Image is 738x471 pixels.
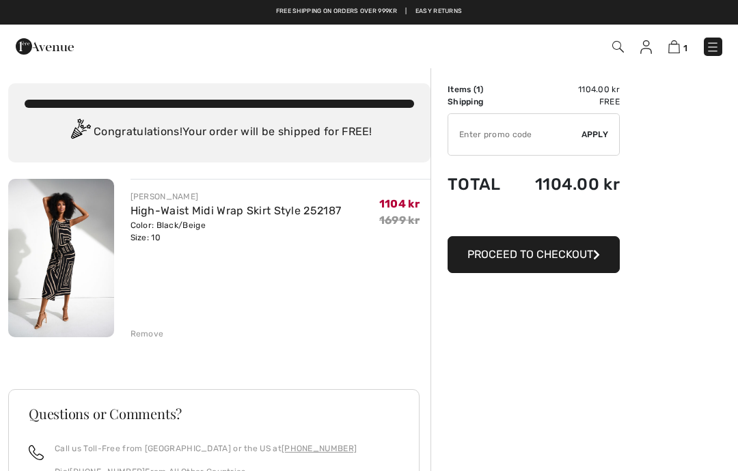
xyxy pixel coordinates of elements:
[66,119,94,146] img: Congratulation2.svg
[514,96,620,108] td: Free
[379,197,420,210] span: 1104 kr
[8,179,114,337] img: High-Waist Midi Wrap Skirt Style 252187
[16,39,74,52] a: 1ère Avenue
[668,38,687,55] a: 1
[668,40,680,53] img: Shopping Bag
[448,236,620,273] button: Proceed to Checkout
[29,445,44,460] img: call
[514,161,620,208] td: 1104.00 kr
[448,114,582,155] input: Promo code
[706,40,720,54] img: Menu
[448,96,514,108] td: Shipping
[276,7,397,16] a: Free shipping on orders over 999kr
[514,83,620,96] td: 1104.00 kr
[476,85,480,94] span: 1
[612,41,624,53] img: Search
[448,83,514,96] td: Items ( )
[415,7,463,16] a: Easy Returns
[131,219,342,244] div: Color: Black/Beige Size: 10
[448,208,620,231] iframe: PayPal
[131,190,342,203] div: [PERSON_NAME]
[55,442,357,455] p: Call us Toll-Free from [GEOGRAPHIC_DATA] or the US at
[582,128,609,141] span: Apply
[467,248,593,261] span: Proceed to Checkout
[405,7,407,16] span: |
[640,40,652,54] img: My Info
[29,407,399,420] h3: Questions or Comments?
[448,161,514,208] td: Total
[683,43,687,53] span: 1
[379,214,420,227] s: 1699 kr
[131,204,342,217] a: High-Waist Midi Wrap Skirt Style 252187
[282,444,357,453] a: [PHONE_NUMBER]
[16,33,74,60] img: 1ère Avenue
[25,119,414,146] div: Congratulations! Your order will be shipped for FREE!
[131,328,164,340] div: Remove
